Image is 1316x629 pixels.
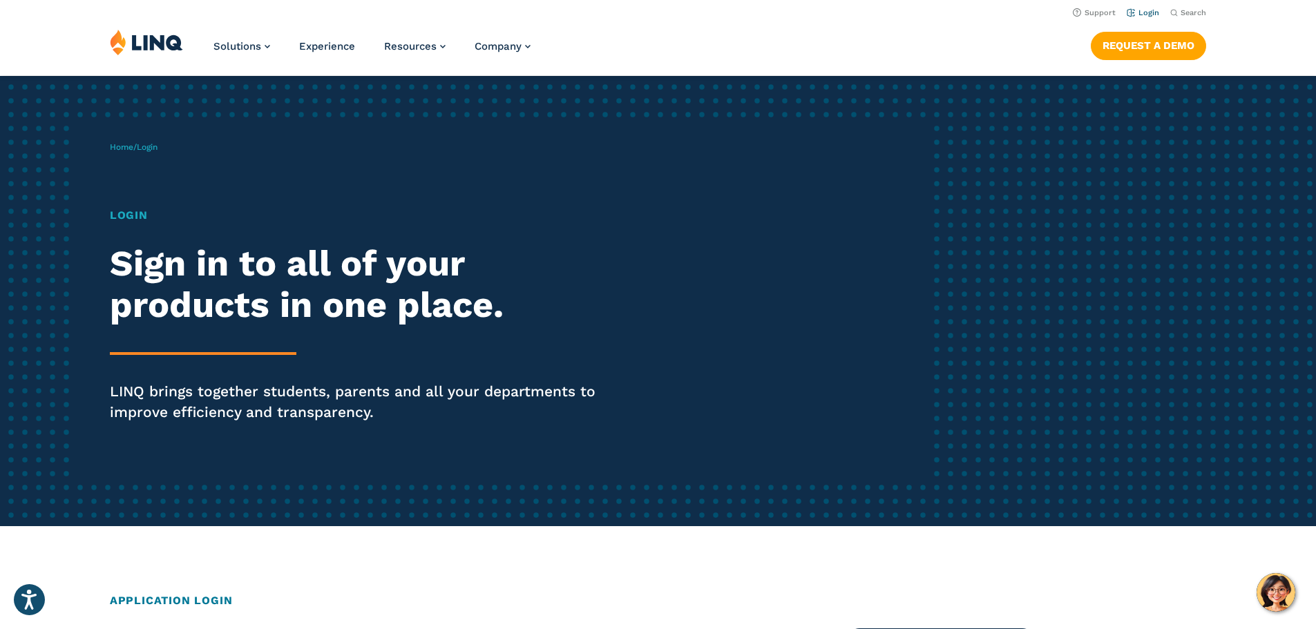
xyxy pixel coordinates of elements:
[1091,32,1206,59] a: Request a Demo
[1091,29,1206,59] nav: Button Navigation
[1181,8,1206,17] span: Search
[110,29,183,55] img: LINQ | K‑12 Software
[110,207,617,224] h1: Login
[213,29,531,75] nav: Primary Navigation
[137,142,158,152] span: Login
[110,142,158,152] span: /
[110,381,617,423] p: LINQ brings together students, parents and all your departments to improve efficiency and transpa...
[475,40,522,52] span: Company
[1170,8,1206,18] button: Open Search Bar
[1127,8,1159,17] a: Login
[213,40,270,52] a: Solutions
[384,40,446,52] a: Resources
[299,40,355,52] a: Experience
[384,40,437,52] span: Resources
[475,40,531,52] a: Company
[110,592,1206,609] h2: Application Login
[110,243,617,326] h2: Sign in to all of your products in one place.
[213,40,261,52] span: Solutions
[1073,8,1116,17] a: Support
[1257,573,1295,612] button: Hello, have a question? Let’s chat.
[110,142,133,152] a: Home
